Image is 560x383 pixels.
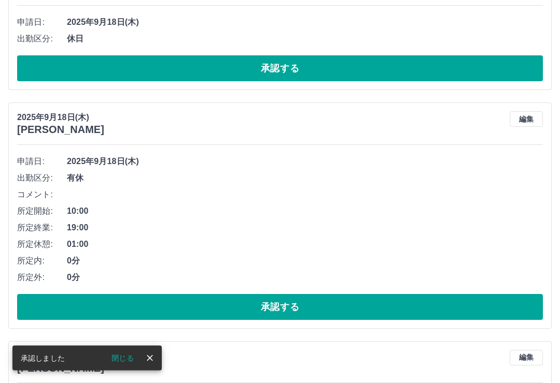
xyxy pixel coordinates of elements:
[67,222,543,234] span: 19:00
[17,17,67,29] span: 申請日:
[67,239,543,251] span: 01:00
[17,124,104,136] h3: [PERSON_NAME]
[17,156,67,168] span: 申請日:
[17,272,67,284] span: 所定外:
[17,56,543,82] button: 承認する
[17,222,67,234] span: 所定終業:
[21,349,65,367] div: 承認しました
[67,205,543,218] span: 10:00
[67,33,543,46] span: 休日
[103,350,142,366] button: 閉じる
[67,17,543,29] span: 2025年9月18日(木)
[17,112,104,124] p: 2025年9月18日(木)
[510,112,543,127] button: 編集
[17,189,67,201] span: コメント:
[17,239,67,251] span: 所定休憩:
[510,350,543,366] button: 編集
[142,350,158,366] button: close
[17,205,67,218] span: 所定開始:
[17,255,67,268] span: 所定内:
[17,294,543,320] button: 承認する
[17,172,67,185] span: 出勤区分:
[67,172,543,185] span: 有休
[67,156,543,168] span: 2025年9月18日(木)
[67,272,543,284] span: 0分
[17,33,67,46] span: 出勤区分:
[67,255,543,268] span: 0分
